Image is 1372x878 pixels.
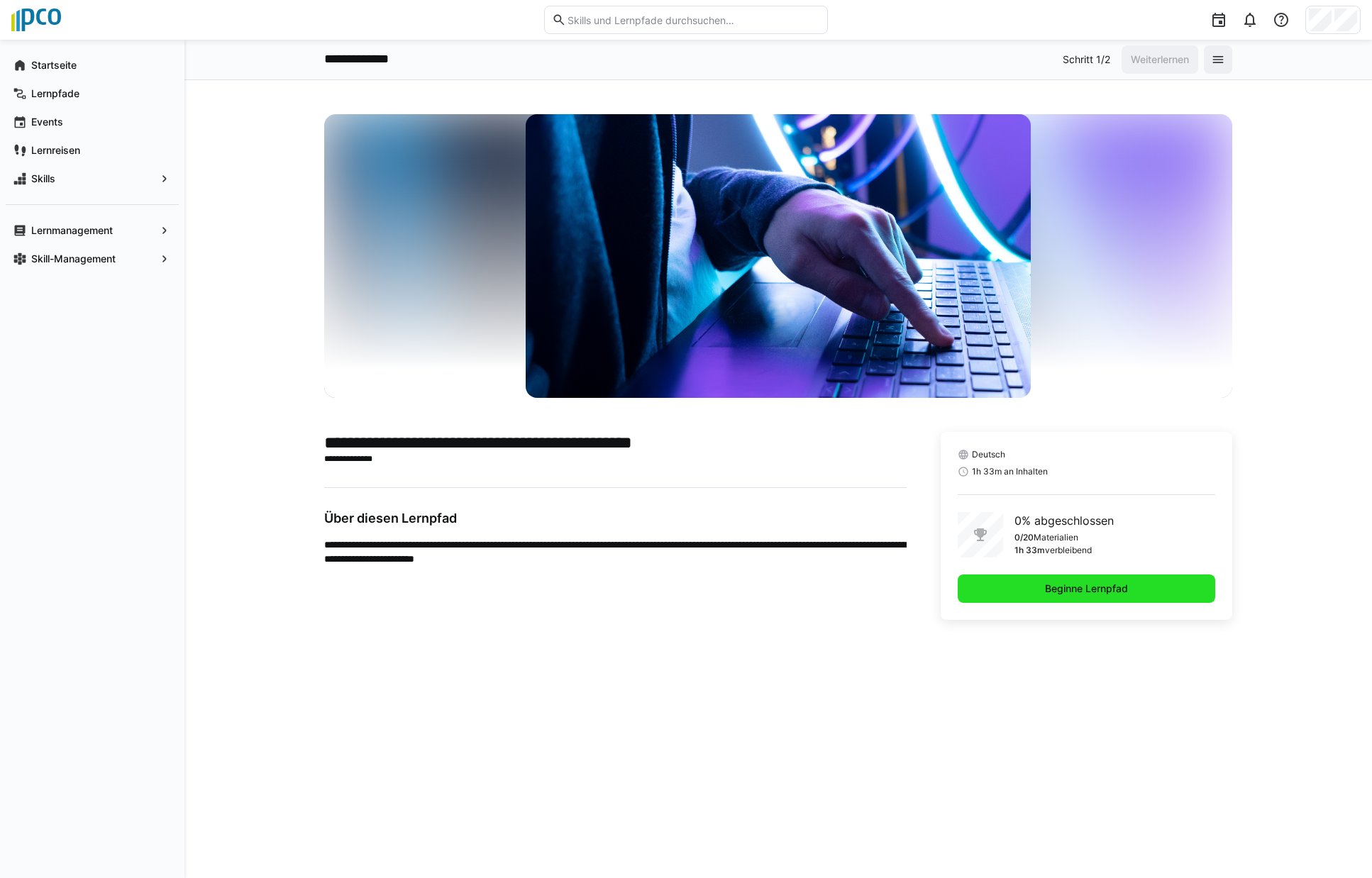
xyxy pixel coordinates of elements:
button: Weiterlernen [1122,45,1198,74]
span: Weiterlernen [1129,52,1191,67]
span: Beginne Lernpfad [1043,582,1130,596]
p: verbleibend [1045,545,1092,556]
p: Materialien [1034,532,1078,543]
p: 1h 33m [1014,545,1045,556]
p: Schritt 1/2 [1063,52,1110,67]
span: 1h 33m an Inhalten [972,466,1048,477]
p: 0% abgeschlossen [1014,512,1114,529]
span: Deutsch [972,449,1005,460]
input: Skills und Lernpfade durchsuchen… [566,13,820,26]
p: 0/20 [1014,532,1034,543]
h3: Über diesen Lernpfad [324,511,907,526]
button: Beginne Lernpfad [958,574,1215,603]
